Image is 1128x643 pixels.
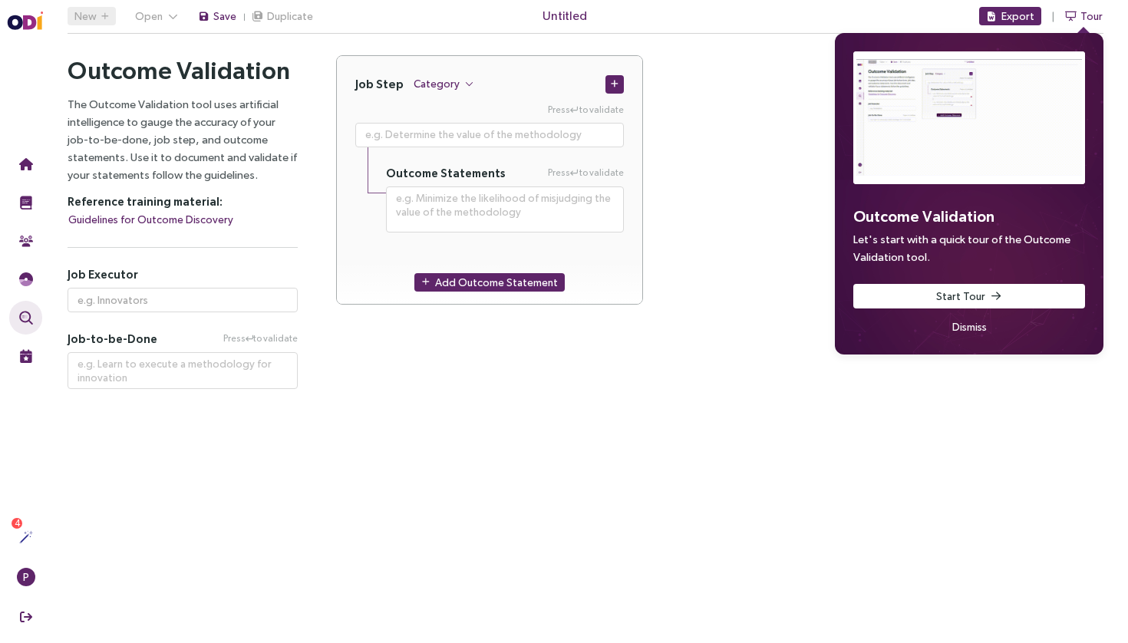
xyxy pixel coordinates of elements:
[386,186,624,232] textarea: Press Enter to validate
[68,55,298,86] h2: Outcome Validation
[936,288,985,305] span: Start Tour
[355,77,404,91] h4: Job Step
[128,7,185,25] button: Open
[413,74,474,93] button: Category
[1080,8,1103,25] span: Tour
[853,203,1085,230] h3: Outcome Validation
[548,166,624,180] span: Press to validate
[197,7,237,25] button: Save
[15,518,20,529] span: 4
[68,195,223,208] strong: Reference training material:
[68,267,298,282] h5: Job Executor
[1064,7,1103,25] button: Tour
[853,230,1085,265] p: Let's start with a quick tour of the Outcome Validation tool.
[68,211,233,228] span: Guidelines for Outcome Discovery
[68,210,234,229] button: Guidelines for Outcome Discovery
[68,95,298,183] p: The Outcome Validation tool uses artificial intelligence to gauge the accuracy of your job-to-be-...
[19,530,33,544] img: Actions
[9,186,42,219] button: Training
[9,301,42,335] button: Outcome Validation
[9,224,42,258] button: Community
[68,331,157,346] span: Job-to-be-Done
[12,518,22,529] sup: 4
[9,600,42,634] button: Sign Out
[9,339,42,373] button: Live Events
[9,520,42,554] button: Actions
[19,272,33,286] img: JTBD Needs Framework
[19,311,33,325] img: Outcome Validation
[9,147,42,181] button: Home
[19,349,33,363] img: Live Events
[19,234,33,248] img: Community
[979,7,1041,25] button: Export
[9,262,42,296] button: Needs Framework
[9,560,42,594] button: P
[386,166,506,180] h5: Outcome Statements
[435,274,558,291] span: Add Outcome Statement
[68,7,116,25] button: New
[68,288,298,312] input: e.g. Innovators
[23,568,29,586] span: P
[952,318,987,335] span: Dismiss
[856,54,1082,181] img: Outcome Validation
[19,196,33,209] img: Training
[355,123,624,147] textarea: Press Enter to validate
[853,318,1085,336] button: Dismiss
[213,8,236,25] span: Save
[68,352,298,389] textarea: Press Enter to validate
[853,284,1085,308] button: Start Tour
[414,75,460,92] span: Category
[223,331,298,346] span: Press to validate
[414,273,565,292] button: Add Outcome Statement
[1001,8,1034,25] span: Export
[543,6,587,25] span: Untitled
[251,7,314,25] button: Duplicate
